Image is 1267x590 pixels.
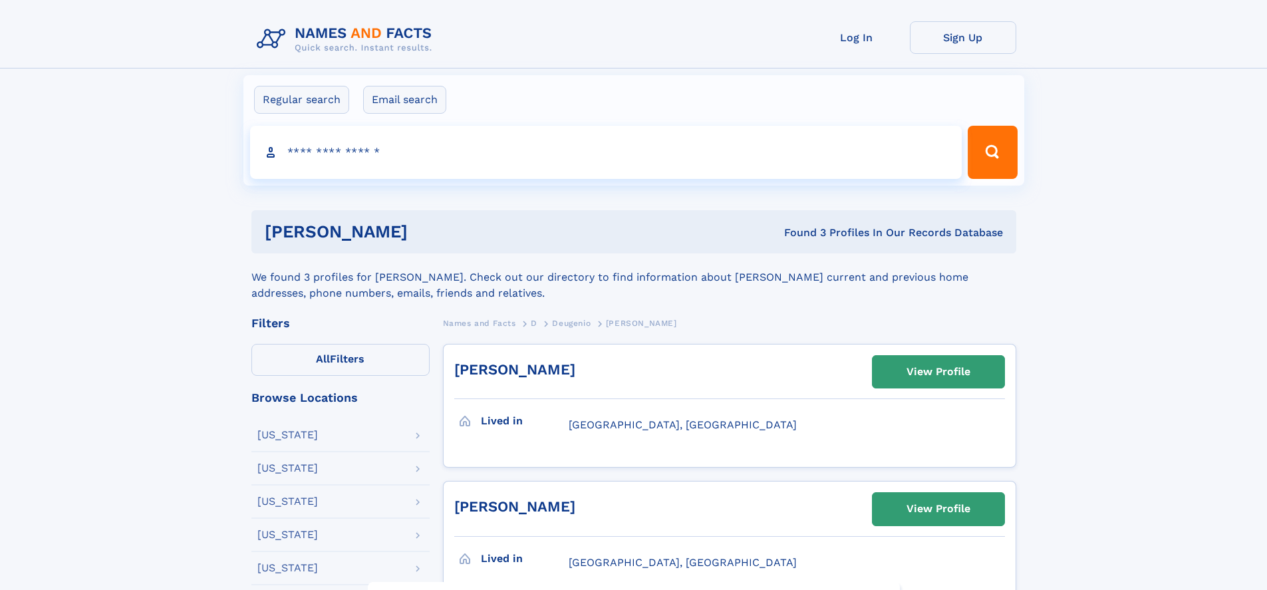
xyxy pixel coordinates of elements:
[569,556,797,569] span: [GEOGRAPHIC_DATA], [GEOGRAPHIC_DATA]
[257,563,318,573] div: [US_STATE]
[552,319,591,328] span: Deugenio
[254,86,349,114] label: Regular search
[251,344,430,376] label: Filters
[907,357,970,387] div: View Profile
[257,496,318,507] div: [US_STATE]
[873,493,1004,525] a: View Profile
[250,126,962,179] input: search input
[531,315,537,331] a: D
[251,392,430,404] div: Browse Locations
[569,418,797,431] span: [GEOGRAPHIC_DATA], [GEOGRAPHIC_DATA]
[443,315,516,331] a: Names and Facts
[803,21,910,54] a: Log In
[606,319,677,328] span: [PERSON_NAME]
[910,21,1016,54] a: Sign Up
[481,410,569,432] h3: Lived in
[454,361,575,378] a: [PERSON_NAME]
[316,353,330,365] span: All
[257,463,318,474] div: [US_STATE]
[251,21,443,57] img: Logo Names and Facts
[531,319,537,328] span: D
[257,529,318,540] div: [US_STATE]
[873,356,1004,388] a: View Profile
[257,430,318,440] div: [US_STATE]
[596,225,1003,240] div: Found 3 Profiles In Our Records Database
[454,498,575,515] a: [PERSON_NAME]
[265,223,596,240] h1: [PERSON_NAME]
[251,253,1016,301] div: We found 3 profiles for [PERSON_NAME]. Check out our directory to find information about [PERSON_...
[552,315,591,331] a: Deugenio
[968,126,1017,179] button: Search Button
[251,317,430,329] div: Filters
[907,494,970,524] div: View Profile
[363,86,446,114] label: Email search
[481,547,569,570] h3: Lived in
